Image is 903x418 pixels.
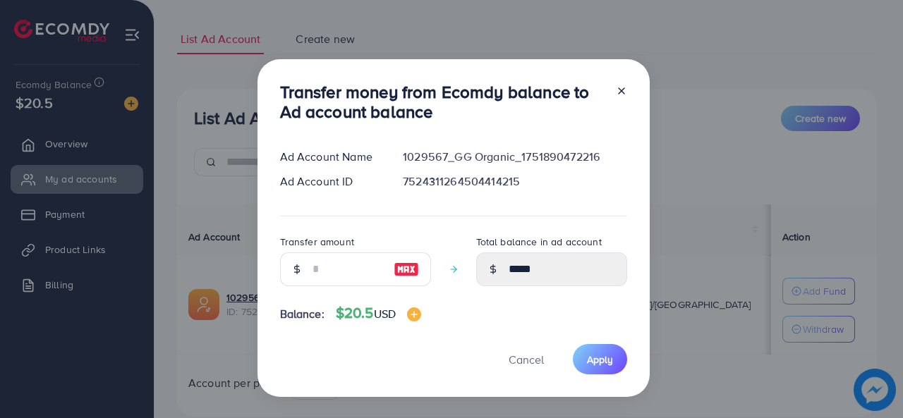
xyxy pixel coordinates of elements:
label: Transfer amount [280,235,354,249]
h3: Transfer money from Ecomdy balance to Ad account balance [280,82,605,123]
div: Ad Account Name [269,149,392,165]
div: 7524311264504414215 [392,173,638,190]
button: Cancel [491,344,562,374]
h4: $20.5 [336,305,421,322]
span: Apply [587,352,613,367]
img: image [394,261,419,278]
label: Total balance in ad account [476,235,602,249]
span: USD [374,306,396,321]
img: image [407,307,421,321]
span: Balance: [280,306,325,322]
div: Ad Account ID [269,173,392,190]
span: Cancel [509,352,544,367]
button: Apply [573,344,627,374]
div: 1029567_GG Organic_1751890472216 [392,149,638,165]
